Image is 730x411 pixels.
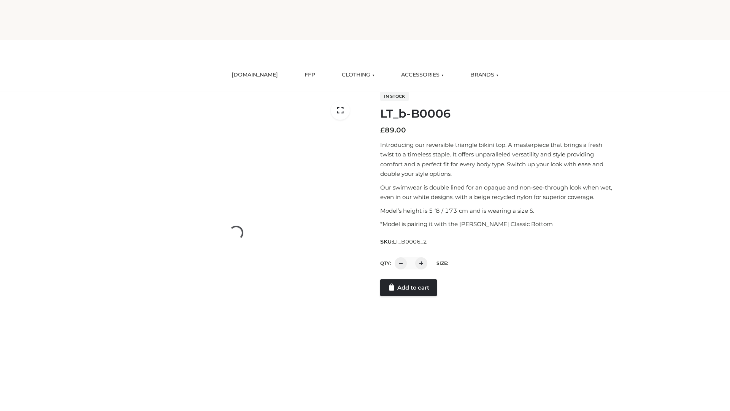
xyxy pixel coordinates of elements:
a: Add to cart [380,279,437,296]
label: Size: [436,260,448,266]
p: *Model is pairing it with the [PERSON_NAME] Classic Bottom [380,219,617,229]
a: CLOTHING [336,67,380,83]
span: £ [380,126,385,134]
p: Our swimwear is double lined for an opaque and non-see-through look when wet, even in our white d... [380,183,617,202]
bdi: 89.00 [380,126,406,134]
a: [DOMAIN_NAME] [226,67,284,83]
span: In stock [380,92,409,101]
a: FFP [299,67,321,83]
a: BRANDS [465,67,504,83]
h1: LT_b-B0006 [380,107,617,121]
a: ACCESSORIES [395,67,449,83]
label: QTY: [380,260,391,266]
span: SKU: [380,237,428,246]
span: LT_B0006_2 [393,238,427,245]
p: Model’s height is 5 ‘8 / 173 cm and is wearing a size S. [380,206,617,216]
p: Introducing our reversible triangle bikini top. A masterpiece that brings a fresh twist to a time... [380,140,617,179]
